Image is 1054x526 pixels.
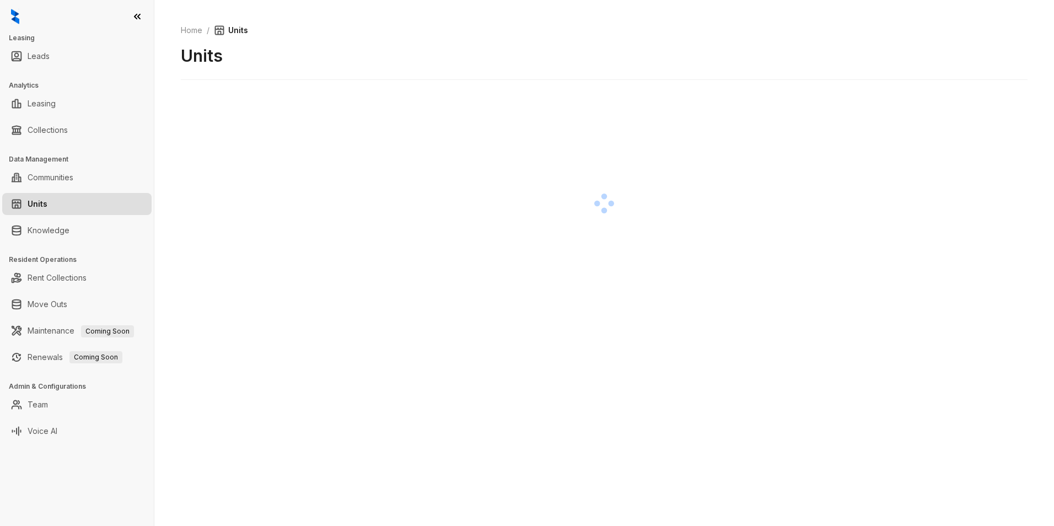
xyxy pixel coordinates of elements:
[9,33,154,43] h3: Leasing
[81,325,134,337] span: Coming Soon
[2,193,152,215] li: Units
[214,24,248,36] span: Units
[2,45,152,67] li: Leads
[28,420,57,442] a: Voice AI
[28,394,48,416] a: Team
[9,80,154,90] h3: Analytics
[181,45,223,66] h2: Units
[2,167,152,189] li: Communities
[2,93,152,115] li: Leasing
[2,346,152,368] li: Renewals
[28,219,69,241] a: Knowledge
[9,255,154,265] h3: Resident Operations
[179,24,205,36] a: Home
[9,382,154,391] h3: Admin & Configurations
[28,167,73,189] a: Communities
[2,293,152,315] li: Move Outs
[11,9,19,24] img: logo
[28,267,87,289] a: Rent Collections
[28,93,56,115] a: Leasing
[28,193,47,215] a: Units
[28,293,67,315] a: Move Outs
[9,154,154,164] h3: Data Management
[2,119,152,141] li: Collections
[69,351,122,363] span: Coming Soon
[2,420,152,442] li: Voice AI
[2,394,152,416] li: Team
[2,219,152,241] li: Knowledge
[28,119,68,141] a: Collections
[28,45,50,67] a: Leads
[2,267,152,289] li: Rent Collections
[2,320,152,342] li: Maintenance
[28,346,122,368] a: RenewalsComing Soon
[207,24,209,36] li: /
